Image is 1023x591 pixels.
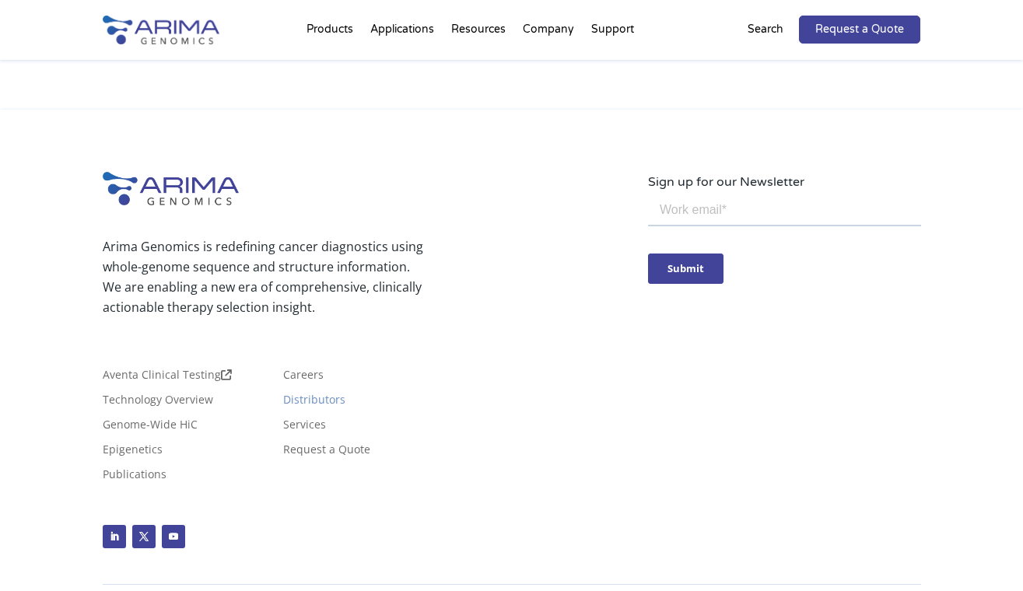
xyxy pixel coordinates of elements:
[162,525,185,548] a: Follow on Youtube
[283,394,345,411] a: Distributors
[283,369,324,386] a: Careers
[103,419,198,436] a: Genome-Wide HiC
[132,525,156,548] a: Follow on X
[283,419,326,436] a: Services
[103,172,239,205] img: Arima-Genomics-logo
[648,192,921,294] iframe: Form 0
[748,19,783,40] p: Search
[103,525,126,548] a: Follow on LinkedIn
[648,172,921,192] p: Sign up for our Newsletter
[103,469,166,486] a: Publications
[799,16,920,44] a: Request a Quote
[103,16,219,44] img: Arima-Genomics-logo
[283,444,370,461] a: Request a Quote
[103,369,232,386] a: Aventa Clinical Testing
[103,394,213,411] a: Technology Overview
[103,236,430,317] p: Arima Genomics is redefining cancer diagnostics using whole-genome sequence and structure informa...
[103,444,163,461] a: Epigenetics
